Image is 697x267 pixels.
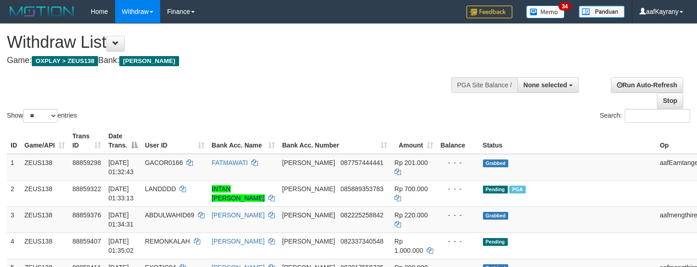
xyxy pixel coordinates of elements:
[391,128,437,154] th: Amount: activate to sort column ascending
[145,238,190,245] span: REMONKALAH
[7,33,455,51] h1: Withdraw List
[21,206,69,233] td: ZEUS138
[441,158,476,167] div: - - -
[483,186,508,193] span: Pending
[72,159,101,166] span: 88859298
[108,238,134,254] span: [DATE] 01:35:02
[145,211,194,219] span: ABDULWAHID69
[212,159,248,166] a: FATMAWATI
[23,109,58,123] select: Showentries
[479,128,656,154] th: Status
[341,185,383,193] span: Copy 085889353783 to clipboard
[509,186,525,193] span: Marked by aafkaynarin
[208,128,279,154] th: Bank Acc. Name: activate to sort column ascending
[441,184,476,193] div: - - -
[657,93,683,108] a: Stop
[145,185,176,193] span: LANDDDD
[451,77,517,93] div: PGA Site Balance /
[279,128,391,154] th: Bank Acc. Number: activate to sort column ascending
[108,159,134,176] span: [DATE] 01:32:43
[341,238,383,245] span: Copy 082337340548 to clipboard
[441,237,476,246] div: - - -
[108,185,134,202] span: [DATE] 01:33:13
[395,159,428,166] span: Rp 201.000
[625,109,690,123] input: Search:
[341,211,383,219] span: Copy 082225258842 to clipboard
[72,185,101,193] span: 88859322
[523,81,567,89] span: None selected
[7,180,21,206] td: 2
[105,128,141,154] th: Date Trans.: activate to sort column descending
[212,211,265,219] a: [PERSON_NAME]
[212,238,265,245] a: [PERSON_NAME]
[611,77,683,93] a: Run Auto-Refresh
[526,6,565,18] img: Button%20Memo.svg
[108,211,134,228] span: [DATE] 01:34:31
[517,77,579,93] button: None selected
[72,238,101,245] span: 88859407
[21,233,69,259] td: ZEUS138
[466,6,512,18] img: Feedback.jpg
[7,128,21,154] th: ID
[600,109,690,123] label: Search:
[7,5,77,18] img: MOTION_logo.png
[395,211,428,219] span: Rp 220.000
[282,185,335,193] span: [PERSON_NAME]
[145,159,183,166] span: GACOR0166
[7,109,77,123] label: Show entries
[395,185,428,193] span: Rp 700.000
[21,128,69,154] th: Game/API: activate to sort column ascending
[282,211,335,219] span: [PERSON_NAME]
[558,2,571,11] span: 34
[483,212,509,220] span: Grabbed
[282,159,335,166] span: [PERSON_NAME]
[69,128,105,154] th: Trans ID: activate to sort column ascending
[141,128,208,154] th: User ID: activate to sort column ascending
[437,128,479,154] th: Balance
[579,6,625,18] img: panduan.png
[483,159,509,167] span: Grabbed
[441,210,476,220] div: - - -
[7,56,455,65] h4: Game: Bank:
[212,185,265,202] a: INTAN [PERSON_NAME]
[282,238,335,245] span: [PERSON_NAME]
[21,154,69,181] td: ZEUS138
[341,159,383,166] span: Copy 087757444441 to clipboard
[7,154,21,181] td: 1
[483,238,508,246] span: Pending
[395,238,423,254] span: Rp 1.000.000
[7,206,21,233] td: 3
[32,56,98,66] span: OXPLAY > ZEUS138
[21,180,69,206] td: ZEUS138
[119,56,179,66] span: [PERSON_NAME]
[72,211,101,219] span: 88859376
[7,233,21,259] td: 4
